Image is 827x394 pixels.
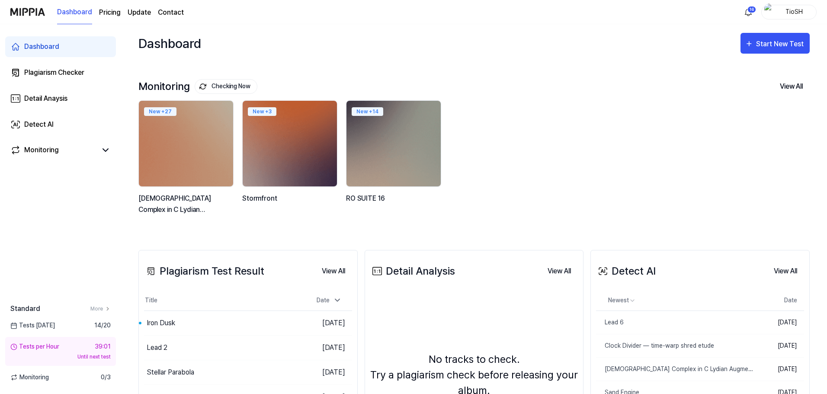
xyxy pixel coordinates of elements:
div: 39:01 [95,342,111,351]
div: Dashboard [138,33,201,54]
div: [DEMOGRAPHIC_DATA] Complex in C Lydian Augmented [596,365,754,374]
div: Stellar Parabola [147,367,194,378]
img: monitoring Icon [199,83,206,90]
div: Until next test [10,353,111,361]
div: New + 27 [144,107,176,116]
th: Title [144,290,300,311]
div: New + 3 [248,107,276,116]
button: View All [315,263,352,280]
div: Date [313,293,345,308]
a: Lead 6 [596,311,754,334]
a: Clock Divider — time-warp shred etude [596,334,754,357]
img: backgroundIamge [139,101,233,186]
button: Pricing [99,7,121,18]
div: Tests per Hour [10,342,59,351]
div: Plagiarism Test Result [144,263,264,279]
div: Detect AI [24,119,54,130]
img: backgroundIamge [346,101,441,186]
button: Start New Test [740,33,810,54]
button: 알림16 [741,5,755,19]
div: Stormfront [242,193,339,215]
div: Detail Analysis [370,263,455,279]
a: New +27backgroundIamge[DEMOGRAPHIC_DATA] Complex in C Lydian Augmented [138,100,235,224]
th: Date [754,290,804,311]
img: profile [764,3,775,21]
div: New + 14 [352,107,383,116]
td: [DATE] [300,311,352,336]
div: Clock Divider — time-warp shred etude [596,341,714,350]
td: [DATE] [754,358,804,381]
div: Lead 6 [596,318,624,327]
button: profileTioSH [761,5,817,19]
div: Detail Anaysis [24,93,67,104]
div: Iron Dusk [147,318,175,328]
div: Start New Test [756,38,805,50]
span: 0 / 3 [101,373,111,382]
a: Dashboard [5,36,116,57]
div: Lead 2 [147,343,167,353]
span: Standard [10,304,40,314]
span: Monitoring [10,373,49,382]
div: 16 [747,6,756,13]
div: Monitoring [24,145,59,155]
a: [DEMOGRAPHIC_DATA] Complex in C Lydian Augmented [596,358,754,381]
a: Dashboard [57,0,92,24]
div: TioSH [777,7,811,16]
button: View All [767,263,804,280]
button: Checking Now [195,79,257,94]
span: 14 / 20 [94,321,111,330]
button: View All [773,77,810,96]
div: Plagiarism Checker [24,67,84,78]
a: View All [541,262,578,280]
td: [DATE] [300,336,352,360]
img: backgroundIamge [243,101,337,186]
img: 알림 [743,7,753,17]
a: Plagiarism Checker [5,62,116,83]
div: Monitoring [138,79,257,94]
a: Detail Anaysis [5,88,116,109]
div: Dashboard [24,42,59,52]
a: New +3backgroundIamgeStormfront [242,100,339,224]
a: Detect AI [5,114,116,135]
td: [DATE] [754,311,804,334]
a: More [90,305,111,313]
span: Tests [DATE] [10,321,55,330]
a: Update [128,7,151,18]
td: [DATE] [754,334,804,358]
a: Contact [158,7,184,18]
div: RO SUITE 16 [346,193,443,215]
a: View All [315,262,352,280]
div: [DEMOGRAPHIC_DATA] Complex in C Lydian Augmented [138,193,235,215]
div: Detect AI [596,263,656,279]
a: Monitoring [10,145,97,155]
a: View All [767,262,804,280]
a: New +14backgroundIamgeRO SUITE 16 [346,100,443,224]
td: [DATE] [300,360,352,385]
button: View All [541,263,578,280]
